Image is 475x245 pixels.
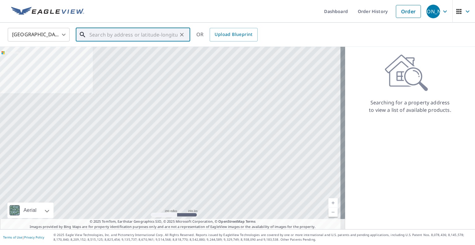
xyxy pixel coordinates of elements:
[178,30,186,39] button: Clear
[328,198,338,208] a: Current Level 5, Zoom In
[53,233,472,242] p: © 2025 Eagle View Technologies, Inc. and Pictometry International Corp. All Rights Reserved. Repo...
[328,208,338,217] a: Current Level 5, Zoom Out
[22,203,38,218] div: Aerial
[7,203,53,218] div: Aerial
[246,219,256,224] a: Terms
[24,235,44,239] a: Privacy Policy
[396,5,421,18] a: Order
[196,28,258,42] div: OR
[89,26,178,43] input: Search by address or latitude-longitude
[3,235,22,239] a: Terms of Use
[3,235,44,239] p: |
[426,5,440,18] div: [PERSON_NAME]
[210,28,257,42] a: Upload Blueprint
[11,7,84,16] img: EV Logo
[218,219,244,224] a: OpenStreetMap
[8,26,70,43] div: [GEOGRAPHIC_DATA]
[215,31,252,38] span: Upload Blueprint
[369,99,451,114] p: Searching for a property address to view a list of available products.
[90,219,256,224] span: © 2025 TomTom, Earthstar Geographics SIO, © 2025 Microsoft Corporation, ©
